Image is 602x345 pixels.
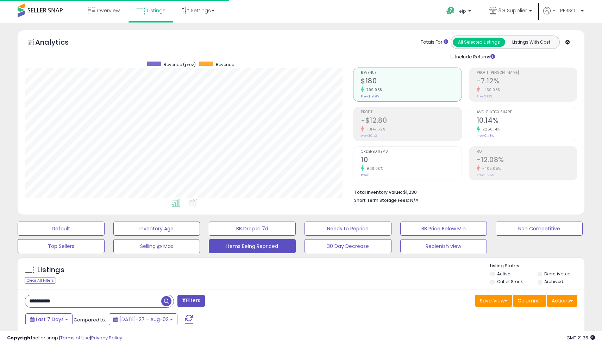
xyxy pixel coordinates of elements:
[400,239,487,253] button: Replenish view
[544,271,571,277] label: Deactivated
[477,173,494,177] small: Prev: 3.96%
[475,295,512,307] button: Save View
[97,7,120,14] span: Overview
[119,316,169,323] span: [DATE]-27 - Aug-02
[109,313,177,325] button: [DATE]-27 - Aug-02
[18,239,105,253] button: Top Sellers
[305,222,391,236] button: Needs to Reprice
[361,110,461,114] span: Profit
[513,295,546,307] button: Columns
[37,265,64,275] h5: Listings
[543,7,584,23] a: Hi [PERSON_NAME]
[457,8,466,14] span: Help
[477,110,577,114] span: Avg. Buybox Share
[361,116,461,126] h2: -$12.80
[113,239,200,253] button: Selling @ Max
[544,279,563,285] label: Archived
[361,94,380,98] small: Prev: $19.99
[421,39,448,46] div: Totals For
[361,173,370,177] small: Prev: 1
[497,279,523,285] label: Out of Stock
[18,222,105,236] button: Default
[164,62,196,68] span: Revenue (prev)
[354,187,572,196] li: $1,230
[445,52,503,60] div: Include Returns
[216,62,234,68] span: Revenue
[410,197,419,204] span: N/A
[497,271,510,277] label: Active
[361,150,461,154] span: Ordered Items
[209,239,296,253] button: Items Being Repriced
[480,166,501,171] small: -405.05%
[361,156,461,165] h2: 10
[305,239,391,253] button: 30 Day Decrease
[91,334,122,341] a: Privacy Policy
[480,127,500,132] small: 2258.14%
[7,335,122,341] div: seller snap | |
[36,316,64,323] span: Last 7 Days
[477,116,577,126] h2: 10.14%
[400,222,487,236] button: BB Price Below Min
[354,197,409,203] b: Short Term Storage Fees:
[74,317,106,323] span: Compared to:
[147,7,165,14] span: Listings
[477,71,577,75] span: Profit [PERSON_NAME]
[566,334,595,341] span: 2025-08-10 21:35 GMT
[477,134,494,138] small: Prev: 0.43%
[25,277,56,284] div: Clear All Filters
[361,134,377,138] small: Prev: $0.42
[552,7,579,14] span: Hi [PERSON_NAME]
[446,6,455,15] i: Get Help
[113,222,200,236] button: Inventory Age
[547,295,577,307] button: Actions
[477,156,577,165] h2: -12.08%
[177,295,205,307] button: Filters
[209,222,296,236] button: BB Drop in 7d
[477,94,492,98] small: Prev: 2.10%
[354,189,402,195] b: Total Inventory Value:
[518,297,540,304] span: Columns
[361,71,461,75] span: Revenue
[441,1,478,23] a: Help
[505,38,557,47] button: Listings With Cost
[498,7,527,14] span: 3G Supplier
[7,334,33,341] strong: Copyright
[364,166,383,171] small: 900.00%
[361,77,461,87] h2: $180
[477,77,577,87] h2: -7.12%
[496,222,583,236] button: Non Competitive
[477,150,577,154] span: ROI
[25,313,73,325] button: Last 7 Days
[480,87,501,92] small: -439.05%
[453,38,505,47] button: All Selected Listings
[364,87,383,92] small: 799.95%
[364,127,385,132] small: -3147.62%
[60,334,90,341] a: Terms of Use
[490,263,584,269] p: Listing States:
[35,37,82,49] h5: Analytics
